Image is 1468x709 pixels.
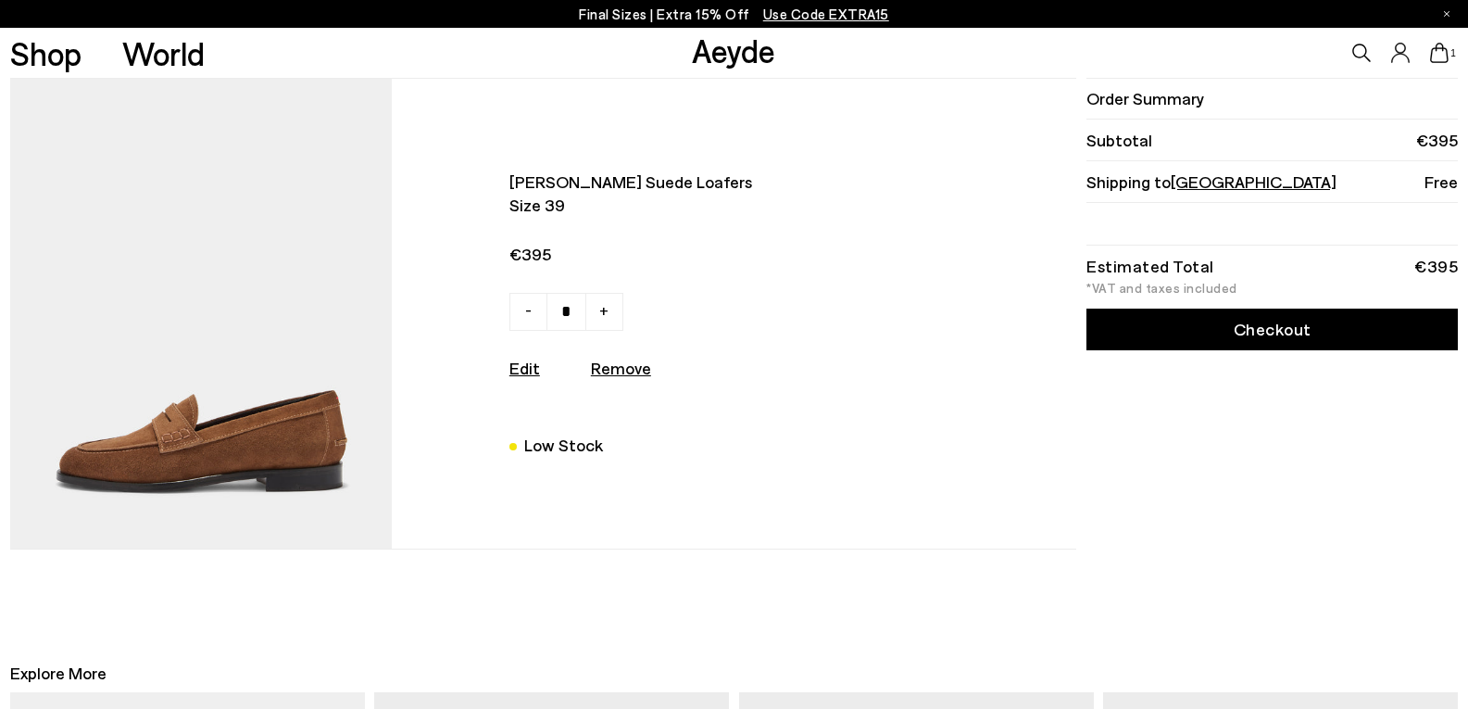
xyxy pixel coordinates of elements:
li: Order Summary [1086,78,1458,120]
div: €395 [1414,260,1458,272]
div: Low Stock [524,433,603,458]
span: [PERSON_NAME] suede loafers [509,171,925,194]
a: Aeyde [692,31,775,70]
span: [GEOGRAPHIC_DATA] [1171,171,1336,192]
span: Shipping to [1086,171,1336,194]
span: - [525,298,532,321]
li: Subtotal [1086,120,1458,161]
a: Checkout [1086,309,1458,350]
p: Final Sizes | Extra 15% Off [579,3,889,26]
span: Free [1424,171,1458,194]
span: €395 [1416,129,1458,152]
span: + [599,298,609,321]
span: Navigate to /collections/ss25-final-sizes [763,6,889,22]
a: Shop [10,37,82,70]
u: Remove [591,358,651,378]
span: Size 39 [509,194,925,217]
span: 1 [1449,48,1458,58]
span: €395 [509,243,925,266]
div: *VAT and taxes included [1086,282,1458,295]
div: Estimated Total [1086,260,1214,272]
a: + [585,293,623,331]
a: World [122,37,205,70]
a: - [509,293,547,331]
a: 1 [1430,43,1449,63]
img: AEYDE_OSCARCOWSUEDELEATHERTOBACCO_1_580x.jpg [10,79,392,549]
a: Edit [509,358,540,378]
